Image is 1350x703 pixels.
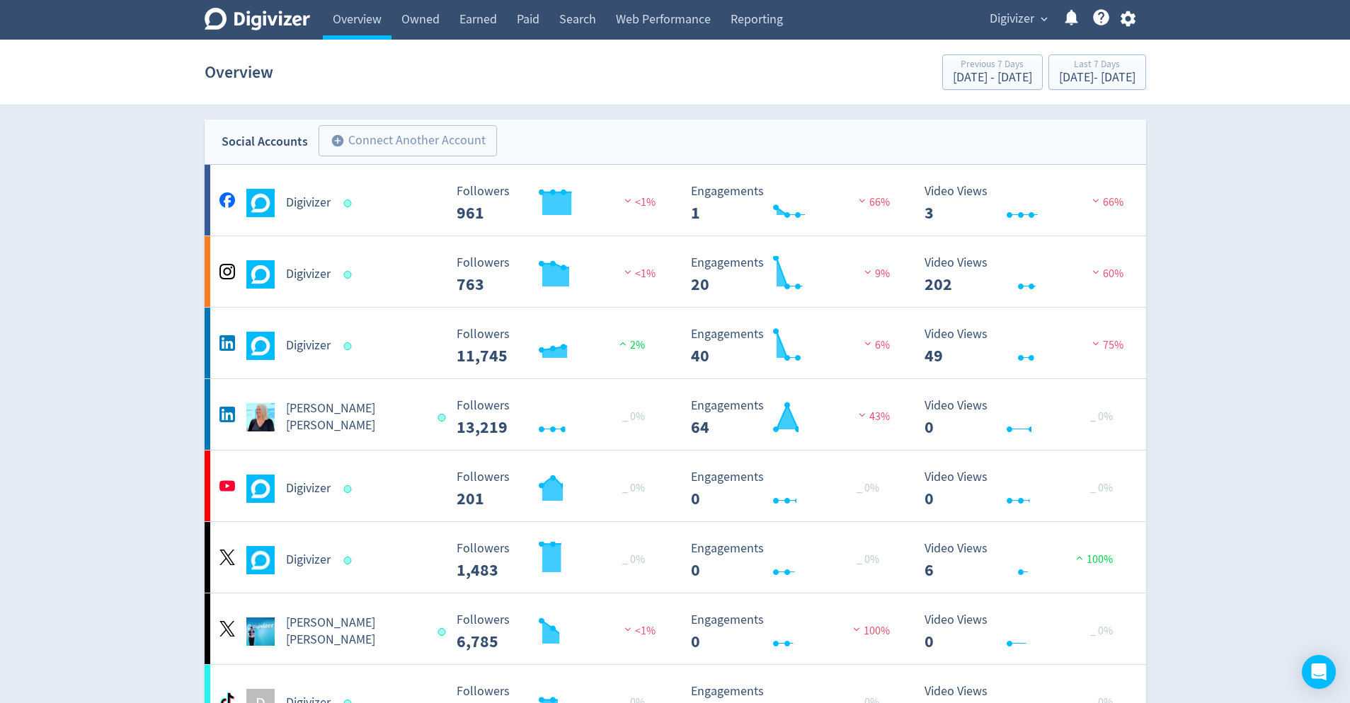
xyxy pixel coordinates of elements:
[246,403,275,431] img: Emma Lo Russo undefined
[450,542,662,579] svg: Followers 1,483
[1038,13,1051,25] span: expand_more
[621,195,656,209] span: <1%
[450,256,662,294] svg: Followers 763
[621,624,656,638] span: <1%
[343,557,355,564] span: Data last synced: 2 Oct 2025, 12:01am (AEST)
[450,470,662,508] svg: Followers 201
[917,327,1130,365] svg: Video Views 49
[622,552,645,567] span: _ 0%
[222,132,308,152] div: Social Accounts
[450,399,662,436] svg: Followers 13,219
[917,470,1130,508] svg: Video Views 0
[850,624,864,634] img: negative-performance.svg
[286,337,331,354] h5: Digivizer
[1302,655,1336,689] div: Open Intercom Messenger
[438,414,450,422] span: Data last synced: 2 Oct 2025, 6:02am (AEST)
[1090,409,1113,424] span: _ 0%
[1072,552,1113,567] span: 100%
[205,236,1146,307] a: Digivizer undefinedDigivizer Followers 763 Followers 763 <1% Engagements 20 Engagements 20 9% Vid...
[861,338,875,349] img: negative-performance.svg
[942,54,1043,90] button: Previous 7 Days[DATE] - [DATE]
[286,615,425,649] h5: [PERSON_NAME] [PERSON_NAME]
[205,522,1146,593] a: Digivizer undefinedDigivizer Followers 1,483 Followers 1,483 _ 0% Engagements 0 Engagements 0 _ 0...
[917,399,1130,436] svg: Video Views 0
[684,613,896,651] svg: Engagements 0
[308,127,497,156] a: Connect Another Account
[622,409,645,424] span: _ 0%
[286,552,331,569] h5: Digivizer
[246,617,275,646] img: Emma Lo Russo undefined
[450,185,662,222] svg: Followers 961
[1090,481,1113,495] span: _ 0%
[205,451,1146,521] a: Digivizer undefinedDigivizer Followers 201 Followers 201 _ 0% Engagements 0 Engagements 0 _ 0% Vi...
[331,134,345,148] span: add_circle
[319,125,497,156] button: Connect Another Account
[621,195,635,206] img: negative-performance.svg
[621,267,656,281] span: <1%
[246,189,275,217] img: Digivizer undefined
[953,59,1032,71] div: Previous 7 Days
[684,256,896,294] svg: Engagements 20
[684,327,896,365] svg: Engagements 40
[246,260,275,289] img: Digivizer undefined
[205,50,273,95] h1: Overview
[616,338,645,352] span: 2%
[616,338,630,349] img: positive-performance.svg
[1072,552,1087,563] img: positive-performance.svg
[205,379,1146,450] a: Emma Lo Russo undefined[PERSON_NAME] [PERSON_NAME] Followers 13,219 Followers 13,219 _ 0% Engagem...
[857,552,879,567] span: _ 0%
[1059,59,1136,71] div: Last 7 Days
[1089,338,1103,349] img: negative-performance.svg
[917,256,1130,294] svg: Video Views 202
[953,71,1032,84] div: [DATE] - [DATE]
[1089,338,1123,352] span: 75%
[917,613,1130,651] svg: Video Views 0
[246,332,275,360] img: Digivizer undefined
[917,185,1130,222] svg: Video Views 3
[1059,71,1136,84] div: [DATE] - [DATE]
[861,267,890,281] span: 9%
[985,8,1051,30] button: Digivizer
[205,165,1146,236] a: Digivizer undefinedDigivizer Followers 961 Followers 961 <1% Engagements 1 Engagements 1 66% Vide...
[343,199,355,207] span: Data last synced: 2 Oct 2025, 2:01pm (AEST)
[622,481,645,495] span: _ 0%
[286,400,425,434] h5: [PERSON_NAME] [PERSON_NAME]
[450,613,662,651] svg: Followers 6,785
[855,409,890,424] span: 43%
[1089,195,1123,209] span: 66%
[621,267,635,277] img: negative-performance.svg
[850,624,890,638] span: 100%
[917,542,1130,579] svg: Video Views 6
[438,628,450,636] span: Data last synced: 1 Oct 2025, 6:01pm (AEST)
[621,624,635,634] img: negative-performance.svg
[855,195,869,206] img: negative-performance.svg
[343,271,355,279] span: Data last synced: 2 Oct 2025, 2:01pm (AEST)
[450,327,662,365] svg: Followers 11,745
[205,308,1146,378] a: Digivizer undefinedDigivizer Followers 11,745 Followers 11,745 2% Engagements 40 Engagements 40 6...
[861,338,890,352] span: 6%
[684,399,896,436] svg: Engagements 64
[861,267,875,277] img: negative-performance.svg
[1048,54,1146,90] button: Last 7 Days[DATE]- [DATE]
[1089,267,1103,277] img: negative-performance.svg
[990,8,1034,30] span: Digivizer
[286,266,331,283] h5: Digivizer
[205,593,1146,664] a: Emma Lo Russo undefined[PERSON_NAME] [PERSON_NAME] Followers 6,785 Followers 6,785 <1% Engagement...
[1090,624,1113,638] span: _ 0%
[855,409,869,420] img: negative-performance.svg
[1089,195,1103,206] img: negative-performance.svg
[343,485,355,493] span: Data last synced: 2 Oct 2025, 8:01am (AEST)
[286,194,331,211] h5: Digivizer
[246,475,275,503] img: Digivizer undefined
[857,481,879,495] span: _ 0%
[343,342,355,350] span: Data last synced: 2 Oct 2025, 2:01pm (AEST)
[246,546,275,574] img: Digivizer undefined
[684,470,896,508] svg: Engagements 0
[855,195,890,209] span: 66%
[286,480,331,497] h5: Digivizer
[1089,267,1123,281] span: 60%
[684,542,896,579] svg: Engagements 0
[684,185,896,222] svg: Engagements 1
